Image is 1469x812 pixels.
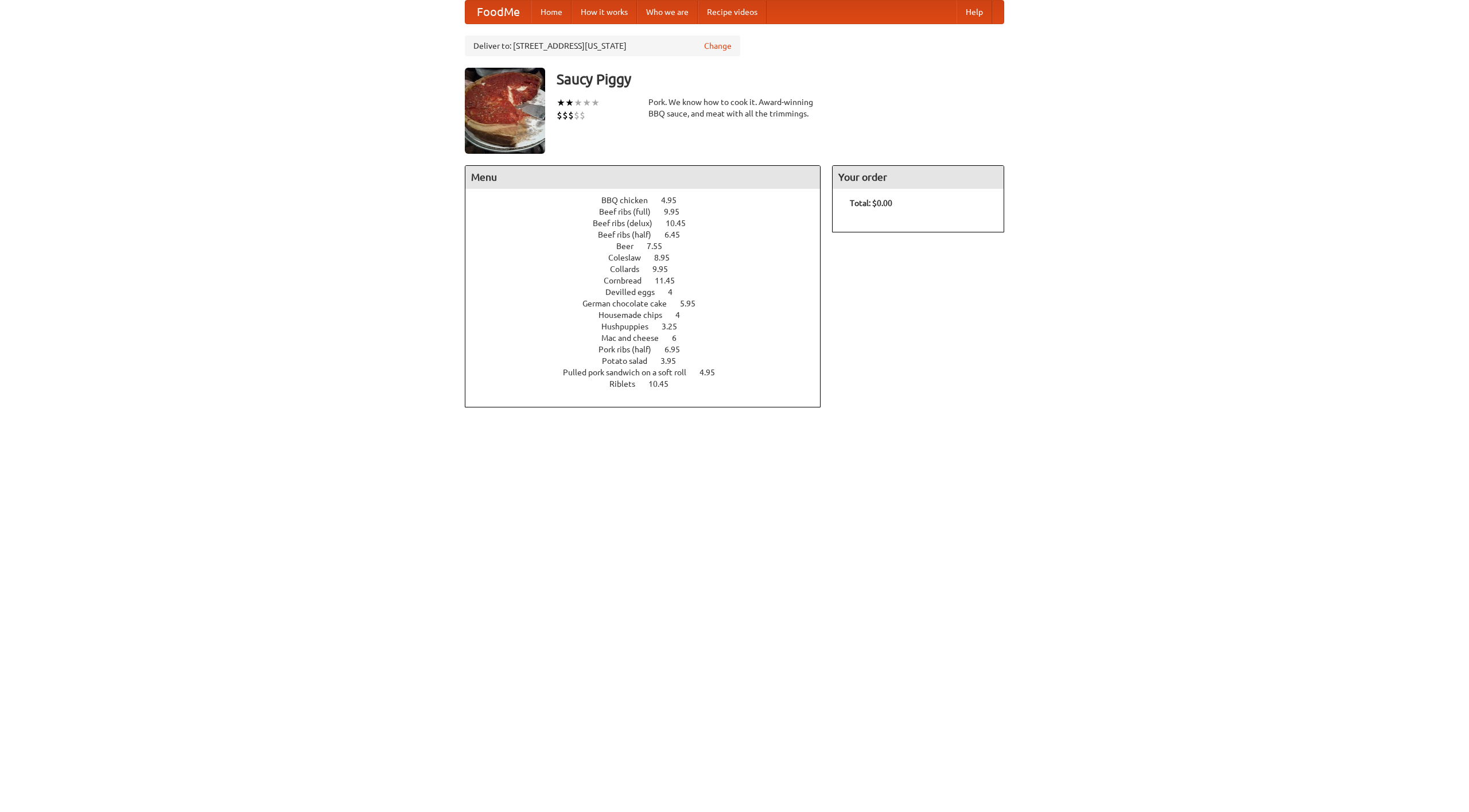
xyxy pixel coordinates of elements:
a: Beef ribs (half) 6.45 [598,230,701,239]
span: Riblets [609,379,647,388]
a: FoodMe [465,1,531,24]
span: 4 [668,287,684,297]
h4: Menu [465,166,820,189]
span: 10.45 [666,219,697,228]
a: Cornbread 11.45 [604,276,696,285]
li: ★ [582,96,591,109]
span: 8.95 [654,253,681,262]
span: Collards [610,265,651,274]
a: Beef ribs (full) 9.95 [599,207,701,216]
span: Devilled eggs [605,287,666,297]
span: 10.45 [648,379,680,388]
a: Home [531,1,572,24]
a: Potato salad 3.95 [602,356,697,366]
span: Cornbread [604,276,653,285]
span: 4.95 [699,368,726,377]
a: Beef ribs (delux) 10.45 [593,219,707,228]
span: Beef ribs (half) [598,230,663,239]
h3: Saucy Piggy [557,68,1004,91]
img: angular.jpg [465,68,545,154]
span: Housemade chips [599,310,674,320]
span: 3.25 [662,322,689,331]
a: BBQ chicken 4.95 [601,196,698,205]
a: German chocolate cake 5.95 [582,299,717,308]
li: $ [562,109,568,122]
a: Change [704,40,732,52]
li: ★ [574,96,582,109]
h4: Your order [833,166,1004,189]
span: Beer [616,242,645,251]
a: How it works [572,1,637,24]
a: Pulled pork sandwich on a soft roll 4.95 [563,368,736,377]
span: Potato salad [602,356,659,366]
a: Pork ribs (half) 6.95 [599,345,701,354]
span: Beef ribs (delux) [593,219,664,228]
span: 9.95 [652,265,679,274]
span: Pulled pork sandwich on a soft roll [563,368,698,377]
a: Hushpuppies 3.25 [601,322,698,331]
span: Pork ribs (half) [599,345,663,354]
span: 6 [672,333,688,343]
a: Beer 7.55 [616,242,683,251]
span: Coleslaw [608,253,652,262]
span: 6.95 [664,345,691,354]
div: Pork. We know how to cook it. Award-winning BBQ sauce, and meat with all the trimmings. [648,96,821,119]
span: 11.45 [655,276,686,285]
span: 3.95 [660,356,687,366]
a: Help [957,1,992,24]
li: $ [557,109,562,122]
a: Who we are [637,1,698,24]
span: Mac and cheese [601,333,670,343]
span: 9.95 [664,207,691,216]
span: 4.95 [661,196,688,205]
a: Riblets 10.45 [609,379,690,388]
a: Collards 9.95 [610,265,689,274]
span: Hushpuppies [601,322,660,331]
b: Total: $0.00 [850,199,892,208]
span: BBQ chicken [601,196,659,205]
span: 4 [675,310,691,320]
div: Deliver to: [STREET_ADDRESS][US_STATE] [465,36,740,56]
span: Beef ribs (full) [599,207,662,216]
span: 5.95 [680,299,707,308]
a: Mac and cheese 6 [601,333,698,343]
li: $ [568,109,574,122]
a: Coleslaw 8.95 [608,253,691,262]
span: 6.45 [664,230,691,239]
span: 7.55 [647,242,674,251]
li: ★ [557,96,565,109]
li: ★ [591,96,600,109]
li: $ [574,109,580,122]
a: Recipe videos [698,1,767,24]
a: Devilled eggs 4 [605,287,694,297]
li: ★ [565,96,574,109]
a: Housemade chips 4 [599,310,701,320]
span: German chocolate cake [582,299,678,308]
li: $ [580,109,585,122]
